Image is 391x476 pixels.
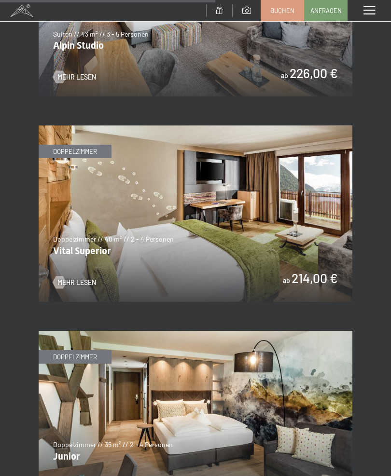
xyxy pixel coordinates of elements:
[305,0,347,21] a: Anfragen
[39,125,352,302] img: Vital Superior
[39,331,352,337] a: Junior
[57,278,96,287] span: Mehr Lesen
[261,0,304,21] a: Buchen
[39,126,352,132] a: Vital Superior
[53,72,96,82] a: Mehr Lesen
[310,6,342,15] span: Anfragen
[53,278,96,287] a: Mehr Lesen
[57,72,96,82] span: Mehr Lesen
[270,6,294,15] span: Buchen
